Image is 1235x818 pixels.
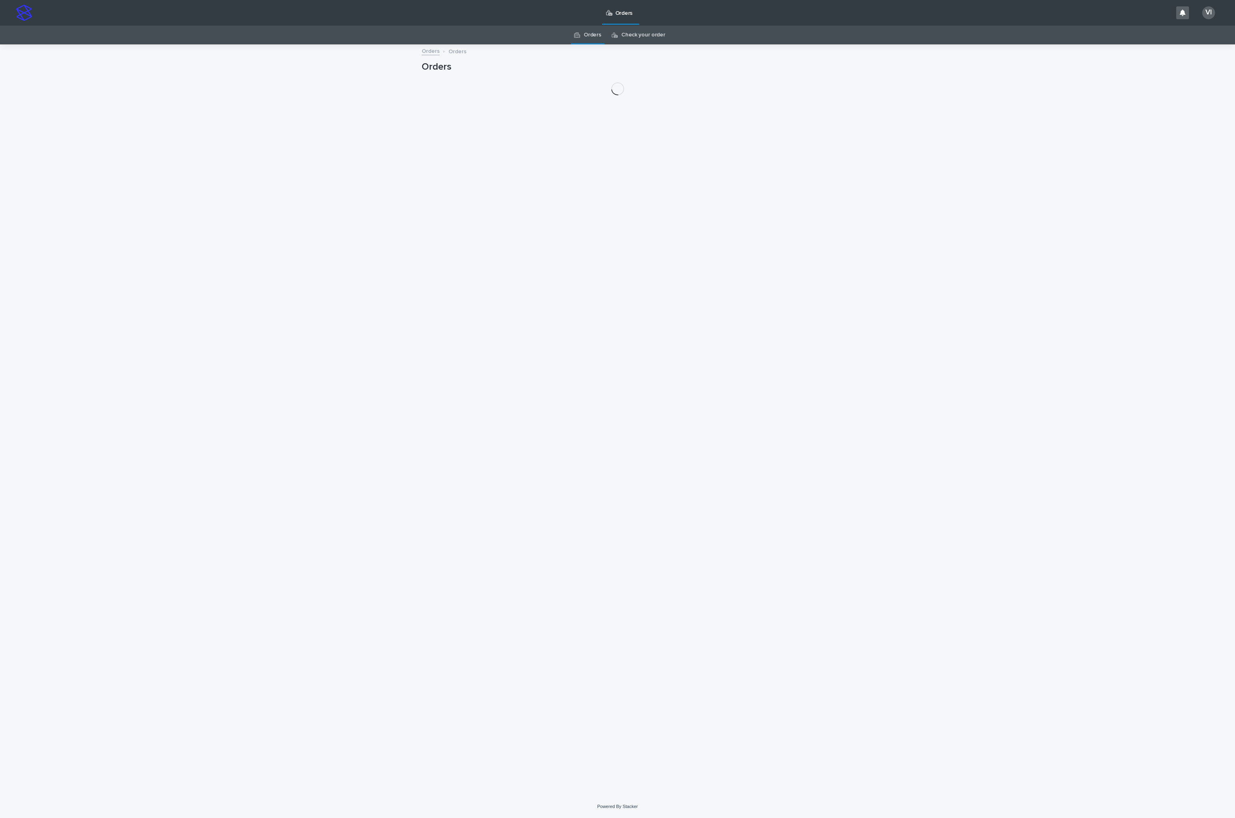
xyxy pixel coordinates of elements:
a: Orders [584,26,601,44]
a: Powered By Stacker [597,804,638,809]
a: Orders [422,46,440,55]
h1: Orders [422,61,814,73]
img: stacker-logo-s-only.png [16,5,32,21]
div: VI [1202,6,1215,19]
a: Check your order [621,26,665,44]
p: Orders [448,46,466,55]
